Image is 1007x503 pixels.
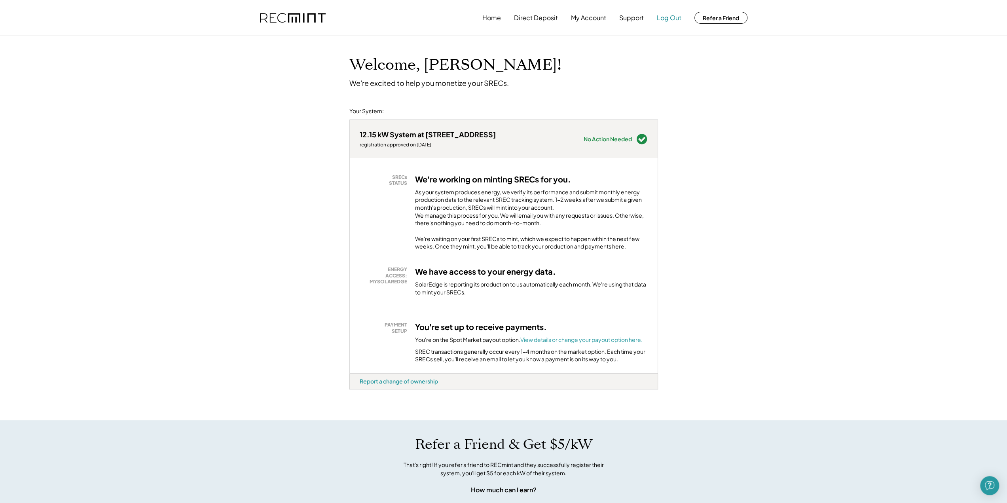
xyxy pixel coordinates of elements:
button: Support [619,10,644,26]
div: You're on the Spot Market payout option. [415,336,643,344]
div: No Action Needed [584,136,632,142]
button: Log Out [657,10,681,26]
div: As your system produces energy, we verify its performance and submit monthly energy production da... [415,188,648,231]
div: 12.15 kW System at [STREET_ADDRESS] [360,130,496,139]
button: Refer a Friend [694,12,747,24]
h3: We're working on minting SRECs for you. [415,174,571,184]
button: Home [482,10,501,26]
a: View details or change your payout option here. [520,336,643,343]
h1: Welcome, [PERSON_NAME]! [349,56,561,74]
h3: We have access to your energy data. [415,266,556,277]
div: PAYMENT SETUP [364,322,407,334]
div: nxvb8eci - VA Distributed [349,389,377,393]
button: Direct Deposit [514,10,558,26]
img: recmint-logotype%403x.png [260,13,326,23]
div: We're waiting on your first SRECs to mint, which we expect to happen within the next few weeks. O... [415,235,648,251]
div: ENERGY ACCESS: MYSOLAREDGE [364,266,407,285]
div: We're excited to help you monetize your SRECs. [349,78,509,87]
div: SolarEdge is reporting its production to us automatically each month. We're using that data to mi... [415,281,648,296]
div: Open Intercom Messenger [980,476,999,495]
button: My Account [571,10,606,26]
div: Your System: [349,107,384,115]
div: SRECs STATUS [364,174,407,186]
div: How much can I earn? [471,485,537,495]
div: SREC transactions generally occur every 1-4 months on the market option. Each time your SRECs sel... [415,348,648,363]
h1: Refer a Friend & Get $5/kW [415,436,592,453]
div: registration approved on [DATE] [360,142,496,148]
div: That's right! If you refer a friend to RECmint and they successfully register their system, you'l... [395,461,613,477]
h3: You're set up to receive payments. [415,322,547,332]
div: Report a change of ownership [360,378,438,385]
